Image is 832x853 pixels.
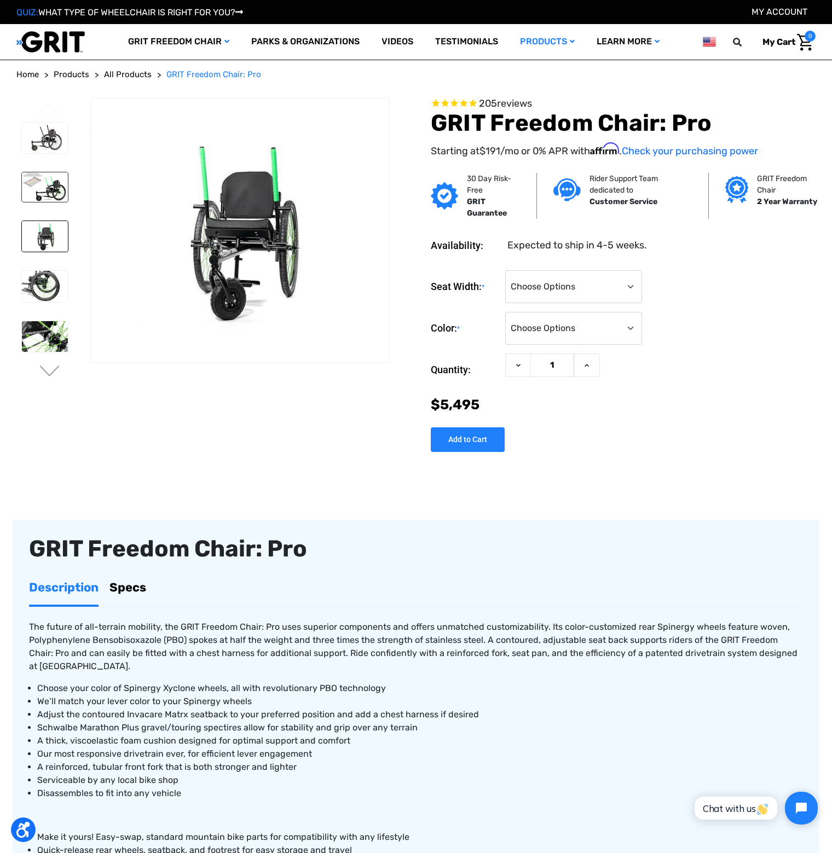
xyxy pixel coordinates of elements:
[29,536,803,561] div: GRIT Freedom Chair: Pro
[424,24,509,60] a: Testimonials
[553,178,581,201] img: Customer service
[22,172,68,202] img: GRIT Freedom Chair Pro: side view of Pro model with green lever wraps and spokes on Spinergy whee...
[431,238,500,253] dt: Availability:
[479,145,500,157] span: $191
[16,68,39,81] a: Home
[166,69,261,79] span: GRIT Freedom Chair: Pro
[738,31,754,54] input: Search
[507,238,647,253] dd: Expected to ship in 4-5 weeks.
[703,35,716,49] img: us.png
[586,24,671,60] a: Learn More
[37,722,418,733] span: tires allow for stability and grip over any terrain
[37,735,350,746] span: A thick, viscoelastic foam cushion designed for optimal support and comfort
[497,97,532,109] span: reviews
[16,69,39,79] span: Home
[37,709,479,719] span: Adjust the contoured Invacare Matrx seatback to your preferred position and add a chest harness i...
[117,24,240,60] a: GRIT Freedom Chair
[757,173,819,196] p: GRIT Freedom Chair
[431,182,458,210] img: GRIT Guarantee
[431,312,500,345] label: Color:
[16,31,85,53] img: GRIT All-Terrain Wheelchair and Mobility Equipment
[754,31,816,54] a: Cart with 0 items
[37,722,223,733] span: Schwalbe Marathon Plus gravel/touring spec
[109,570,146,605] a: Specs
[467,173,520,196] p: 30 Day Risk-Free
[22,321,68,352] img: GRIT Freedom Chair Pro: close up of one Spinergy wheel with green-colored spokes and upgraded dri...
[590,143,619,155] span: Affirm
[431,427,505,452] input: Add to Cart
[683,782,827,834] iframe: Tidio Chat
[240,24,371,60] a: Parks & Organizations
[54,68,89,81] a: Products
[16,68,816,81] nav: Breadcrumb
[16,7,38,18] span: QUIZ:
[22,221,68,252] img: GRIT Freedom Chair Pro: front view of Pro model all terrain wheelchair with green lever wraps and...
[762,37,795,47] span: My Cart
[37,683,386,693] span: Choose your color of Spinergy Xyclone wheels, all with revolutionary PBO technology
[479,97,532,109] span: 205 reviews
[467,197,507,218] strong: GRIT Guarantee
[37,696,252,706] span: We’ll match your lever color to your Spinergy wheels
[371,24,424,60] a: Videos
[37,748,312,759] span: Our most responsive drivetrain ever, for efficient lever engagement
[37,775,178,785] span: Serviceable by any local bike shop
[54,69,89,79] span: Products
[38,365,61,379] button: Go to slide 2 of 3
[91,131,389,330] img: GRIT Freedom Chair Pro: front view of Pro model all terrain wheelchair with green lever wraps and...
[622,145,758,157] a: Check your purchasing power - Learn more about Affirm Financing (opens in modal)
[797,34,813,51] img: Cart
[37,788,181,798] span: Disassembles to fit into any vehicle
[431,109,816,137] h1: GRIT Freedom Chair: Pro
[104,68,152,81] a: All Products
[725,176,748,204] img: Grit freedom
[37,832,409,842] span: Make it yours! Easy-swap, standard mountain bike parts for compatibility with any lifestyle
[22,123,68,153] img: GRIT Freedom Chair Pro: the Pro model shown including contoured Invacare Matrx seatback, Spinergy...
[431,353,500,386] label: Quantity:
[431,143,816,159] p: Starting at /mo or 0% APR with .
[757,197,817,206] strong: 2 Year Warranty
[38,103,61,116] button: Go to slide 3 of 3
[805,31,816,42] span: 0
[590,173,692,196] p: Rider Support Team dedicated to
[22,271,68,301] img: GRIT Freedom Chair Pro: close up side view of Pro off road wheelchair model highlighting custom c...
[29,622,798,671] span: The future of all-terrain mobility, the GRIT Freedom Chair: Pro uses superior components and offe...
[37,762,297,772] span: A reinforced, tubular front fork that is both stronger and lighter
[431,98,816,110] span: Rated 4.6 out of 5 stars 205 reviews
[104,69,152,79] span: All Products
[431,270,500,304] label: Seat Width:
[590,197,657,206] strong: Customer Service
[29,570,99,605] a: Description
[16,7,243,18] a: QUIZ:WHAT TYPE OF WHEELCHAIR IS RIGHT FOR YOU?
[431,397,479,413] span: $5,495
[166,68,261,81] a: GRIT Freedom Chair: Pro
[509,24,586,60] a: Products
[752,7,807,17] a: Account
